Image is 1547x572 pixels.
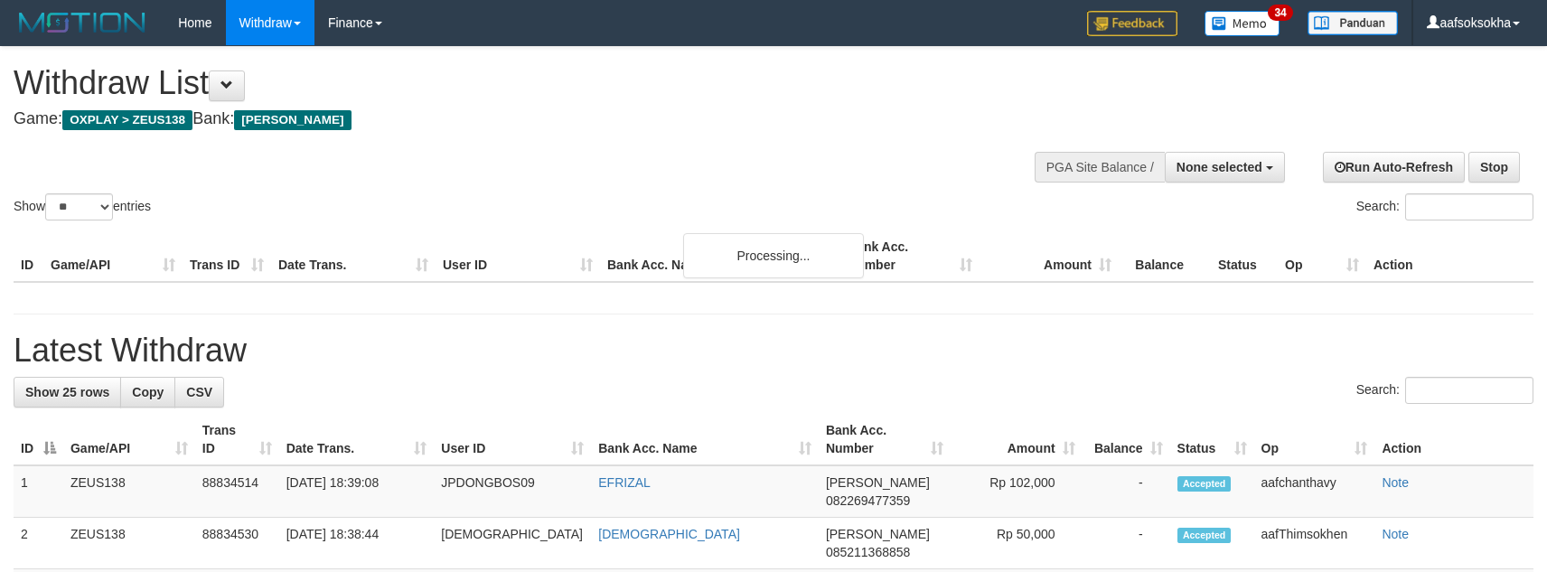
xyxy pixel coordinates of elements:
[14,110,1013,128] h4: Game: Bank:
[279,518,435,569] td: [DATE] 18:38:44
[951,414,1083,465] th: Amount: activate to sort column ascending
[186,385,212,399] span: CSV
[14,65,1013,101] h1: Withdraw List
[174,377,224,408] a: CSV
[1323,152,1465,183] a: Run Auto-Refresh
[234,110,351,130] span: [PERSON_NAME]
[1254,518,1375,569] td: aafThimsokhen
[14,333,1533,369] h1: Latest Withdraw
[1268,5,1292,21] span: 34
[819,414,951,465] th: Bank Acc. Number: activate to sort column ascending
[434,518,591,569] td: [DEMOGRAPHIC_DATA]
[951,465,1083,518] td: Rp 102,000
[840,230,980,282] th: Bank Acc. Number
[1254,414,1375,465] th: Op: activate to sort column ascending
[1177,160,1262,174] span: None selected
[271,230,436,282] th: Date Trans.
[434,465,591,518] td: JPDONGBOS09
[1382,475,1409,490] a: Note
[1170,414,1254,465] th: Status: activate to sort column ascending
[1405,193,1533,220] input: Search:
[62,110,192,130] span: OXPLAY > ZEUS138
[1278,230,1366,282] th: Op
[63,414,195,465] th: Game/API: activate to sort column ascending
[1087,11,1177,36] img: Feedback.jpg
[826,493,910,508] span: Copy 082269477359 to clipboard
[14,465,63,518] td: 1
[1382,527,1409,541] a: Note
[195,518,279,569] td: 88834530
[434,414,591,465] th: User ID: activate to sort column ascending
[1254,465,1375,518] td: aafchanthavy
[1165,152,1285,183] button: None selected
[14,377,121,408] a: Show 25 rows
[591,414,819,465] th: Bank Acc. Name: activate to sort column ascending
[43,230,183,282] th: Game/API
[1356,377,1533,404] label: Search:
[436,230,600,282] th: User ID
[1083,518,1170,569] td: -
[195,414,279,465] th: Trans ID: activate to sort column ascending
[1374,414,1533,465] th: Action
[279,414,435,465] th: Date Trans.: activate to sort column ascending
[980,230,1119,282] th: Amount
[14,518,63,569] td: 2
[683,233,864,278] div: Processing...
[1308,11,1398,35] img: panduan.png
[14,414,63,465] th: ID: activate to sort column descending
[951,518,1083,569] td: Rp 50,000
[1366,230,1533,282] th: Action
[1468,152,1520,183] a: Stop
[1356,193,1533,220] label: Search:
[63,518,195,569] td: ZEUS138
[195,465,279,518] td: 88834514
[1211,230,1278,282] th: Status
[826,527,930,541] span: [PERSON_NAME]
[120,377,175,408] a: Copy
[14,230,43,282] th: ID
[1405,377,1533,404] input: Search:
[183,230,271,282] th: Trans ID
[1177,528,1232,543] span: Accepted
[826,475,930,490] span: [PERSON_NAME]
[598,475,651,490] a: EFRIZAL
[45,193,113,220] select: Showentries
[279,465,435,518] td: [DATE] 18:39:08
[25,385,109,399] span: Show 25 rows
[600,230,840,282] th: Bank Acc. Name
[1035,152,1165,183] div: PGA Site Balance /
[1119,230,1211,282] th: Balance
[1177,476,1232,492] span: Accepted
[1205,11,1280,36] img: Button%20Memo.svg
[598,527,740,541] a: [DEMOGRAPHIC_DATA]
[63,465,195,518] td: ZEUS138
[132,385,164,399] span: Copy
[1083,414,1170,465] th: Balance: activate to sort column ascending
[826,545,910,559] span: Copy 085211368858 to clipboard
[14,9,151,36] img: MOTION_logo.png
[1083,465,1170,518] td: -
[14,193,151,220] label: Show entries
